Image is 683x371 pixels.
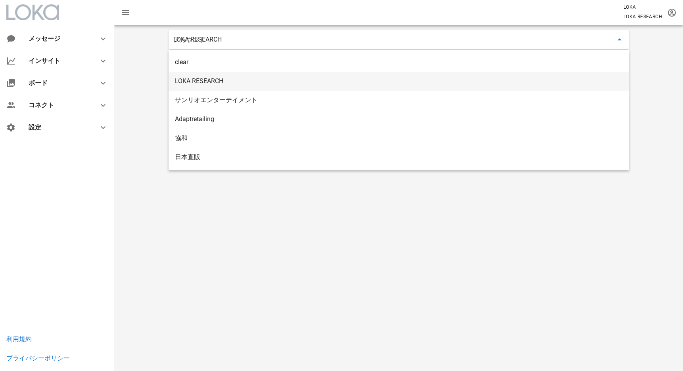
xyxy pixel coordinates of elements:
[175,96,623,104] div: サンリオエンターテイメント
[29,124,89,131] div: 設定
[624,13,662,21] p: LOKA RESEARCH
[175,115,623,123] div: Adaptretailing
[175,58,623,66] div: clear
[6,354,70,362] a: プライバシーポリシー
[6,335,32,343] a: 利用規約
[175,153,623,161] div: 日本直販
[624,3,662,11] p: LOKA
[29,101,89,109] div: コネクト
[29,35,86,42] div: メッセージ
[175,77,623,85] div: LOKA RESEARCH
[175,134,623,142] div: 協和
[29,79,89,87] div: ボード
[29,57,89,65] div: インサイト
